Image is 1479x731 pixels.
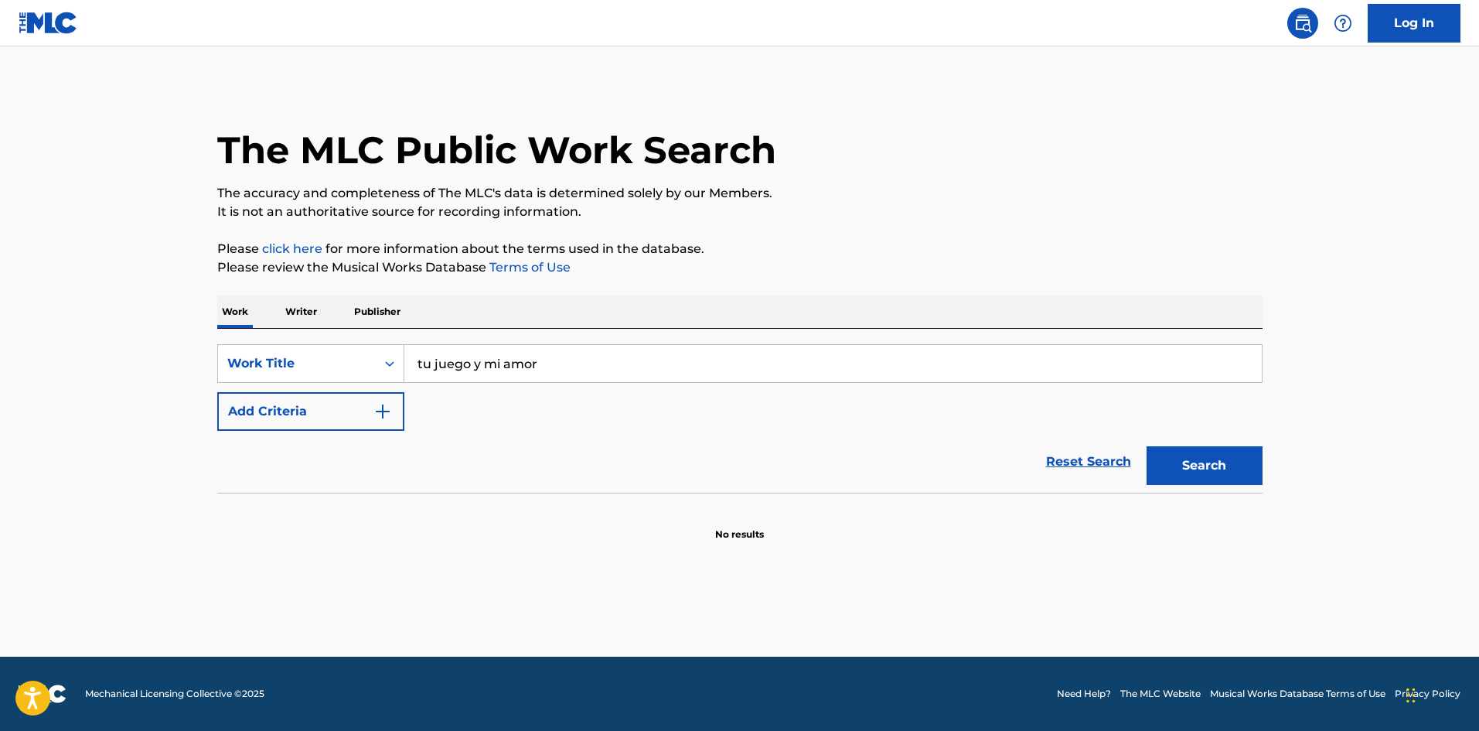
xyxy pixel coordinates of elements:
[217,392,404,431] button: Add Criteria
[1147,446,1263,485] button: Search
[1406,672,1416,719] div: Drag
[217,240,1263,258] p: Please for more information about the terms used in the database.
[1038,445,1139,479] a: Reset Search
[217,203,1263,221] p: It is not an authoritative source for recording information.
[715,509,764,541] p: No results
[486,260,571,275] a: Terms of Use
[19,685,66,703] img: logo
[217,344,1263,493] form: Search Form
[227,354,366,373] div: Work Title
[1327,8,1358,39] div: Help
[217,184,1263,203] p: The accuracy and completeness of The MLC's data is determined solely by our Members.
[373,402,392,421] img: 9d2ae6d4665cec9f34b9.svg
[1368,4,1460,43] a: Log In
[85,687,264,701] span: Mechanical Licensing Collective © 2025
[19,12,78,34] img: MLC Logo
[262,241,322,256] a: click here
[1287,8,1318,39] a: Public Search
[217,127,776,173] h1: The MLC Public Work Search
[1293,14,1312,32] img: search
[1120,687,1201,701] a: The MLC Website
[217,258,1263,277] p: Please review the Musical Works Database
[1057,687,1111,701] a: Need Help?
[1395,687,1460,701] a: Privacy Policy
[1210,687,1385,701] a: Musical Works Database Terms of Use
[217,295,253,328] p: Work
[1402,657,1479,731] iframe: Chat Widget
[1334,14,1352,32] img: help
[349,295,405,328] p: Publisher
[281,295,322,328] p: Writer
